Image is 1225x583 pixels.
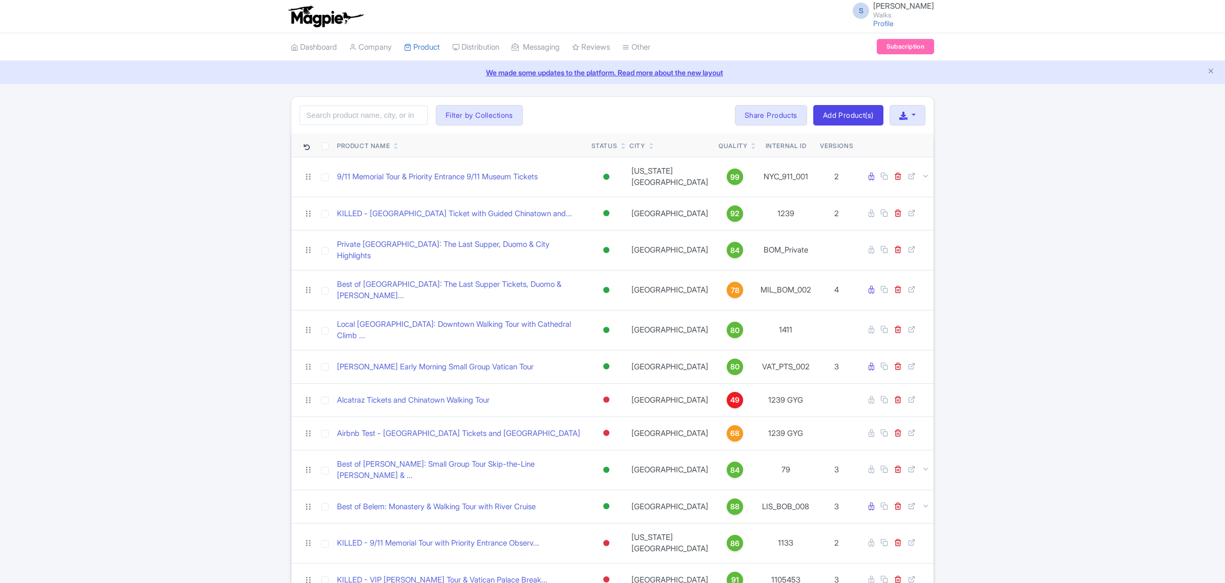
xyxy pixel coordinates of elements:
a: Product [404,33,440,61]
a: S [PERSON_NAME] Walks [847,2,934,18]
a: Airbnb Test - [GEOGRAPHIC_DATA] Tickets and [GEOGRAPHIC_DATA] [337,428,580,440]
a: 84 [719,462,751,478]
a: We made some updates to the platform. Read more about the new layout [6,67,1219,78]
a: Best of Belem: Monastery & Walking Tour with River Cruise [337,501,536,513]
td: [GEOGRAPHIC_DATA] [625,230,714,270]
a: 84 [719,242,751,258]
span: 3 [834,362,839,371]
a: Messaging [512,33,560,61]
td: BOM_Private [755,230,816,270]
td: [GEOGRAPHIC_DATA] [625,350,714,383]
span: 49 [730,394,740,406]
div: Inactive [601,392,611,407]
a: Alcatraz Tickets and Chinatown Walking Tour [337,394,490,406]
td: 1239 GYG [755,417,816,450]
a: Private [GEOGRAPHIC_DATA]: The Last Supper, Duomo & City Highlights [337,239,583,262]
a: 49 [719,392,751,408]
div: Active [601,359,611,374]
span: 3 [834,502,839,511]
span: 4 [834,285,839,295]
span: 88 [730,501,740,512]
td: [GEOGRAPHIC_DATA] [625,490,714,523]
td: VAT_PTS_002 [755,350,816,383]
a: 68 [719,425,751,442]
a: Profile [873,19,894,28]
div: Active [601,170,611,184]
a: Local [GEOGRAPHIC_DATA]: Downtown Walking Tour with Cathedral Climb ... [337,319,583,342]
a: KILLED - [GEOGRAPHIC_DATA] Ticket with Guided Chinatown and... [337,208,572,220]
a: Other [622,33,650,61]
span: 99 [730,172,740,183]
a: Share Products [735,105,807,126]
th: Versions [816,134,857,157]
a: Subscription [877,39,934,54]
td: 1239 GYG [755,383,816,417]
td: [GEOGRAPHIC_DATA] [625,417,714,450]
a: 80 [719,322,751,338]
div: Active [601,243,611,258]
span: 2 [834,538,839,548]
div: Active [601,463,611,477]
td: LIS_BOB_008 [755,490,816,523]
div: Active [601,323,611,338]
div: Inactive [601,426,611,441]
td: 1239 [755,197,816,230]
span: S [853,3,869,19]
input: Search product name, city, or interal id [300,106,428,125]
a: Add Product(s) [813,105,883,126]
a: 88 [719,498,751,515]
div: Inactive [601,536,611,551]
img: logo-ab69f6fb50320c5b225c76a69d11143b.png [286,5,365,28]
span: 2 [834,209,839,218]
span: 92 [730,208,740,219]
a: Dashboard [291,33,337,61]
span: 78 [731,285,740,296]
a: 99 [719,169,751,185]
span: 80 [730,325,740,336]
span: 86 [730,538,740,549]
td: NYC_911_001 [755,157,816,197]
a: Reviews [572,33,610,61]
td: [US_STATE][GEOGRAPHIC_DATA] [625,157,714,197]
span: 80 [730,361,740,372]
div: Quality [719,141,747,151]
a: 80 [719,359,751,375]
div: Active [601,499,611,514]
div: Status [592,141,618,151]
button: Filter by Collections [436,105,523,126]
div: Product Name [337,141,390,151]
a: Company [349,33,392,61]
span: 84 [730,465,740,476]
button: Close announcement [1207,66,1215,78]
td: 1133 [755,523,816,563]
small: Walks [873,12,934,18]
span: 84 [730,245,740,256]
td: [GEOGRAPHIC_DATA] [625,383,714,417]
a: 86 [719,535,751,551]
a: [PERSON_NAME] Early Morning Small Group Vatican Tour [337,361,534,373]
td: [US_STATE][GEOGRAPHIC_DATA] [625,523,714,563]
td: [GEOGRAPHIC_DATA] [625,310,714,350]
a: 9/11 Memorial Tour & Priority Entrance 9/11 Museum Tickets [337,171,538,183]
a: 92 [719,205,751,222]
td: 1411 [755,310,816,350]
td: [GEOGRAPHIC_DATA] [625,450,714,490]
td: [GEOGRAPHIC_DATA] [625,270,714,310]
a: Distribution [452,33,499,61]
td: [GEOGRAPHIC_DATA] [625,197,714,230]
th: Internal ID [755,134,816,157]
a: Best of [PERSON_NAME]: Small Group Tour Skip-the-Line [PERSON_NAME] & ... [337,459,583,482]
span: 2 [834,172,839,181]
td: 79 [755,450,816,490]
span: [PERSON_NAME] [873,1,934,11]
a: 78 [719,282,751,298]
div: Active [601,283,611,298]
td: MIL_BOM_002 [755,270,816,310]
a: Best of [GEOGRAPHIC_DATA]: The Last Supper Tickets, Duomo & [PERSON_NAME]... [337,279,583,302]
div: City [629,141,645,151]
span: 3 [834,465,839,474]
span: 68 [730,428,740,439]
div: Active [601,206,611,221]
a: KILLED - 9/11 Memorial Tour with Priority Entrance Observ... [337,537,539,549]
